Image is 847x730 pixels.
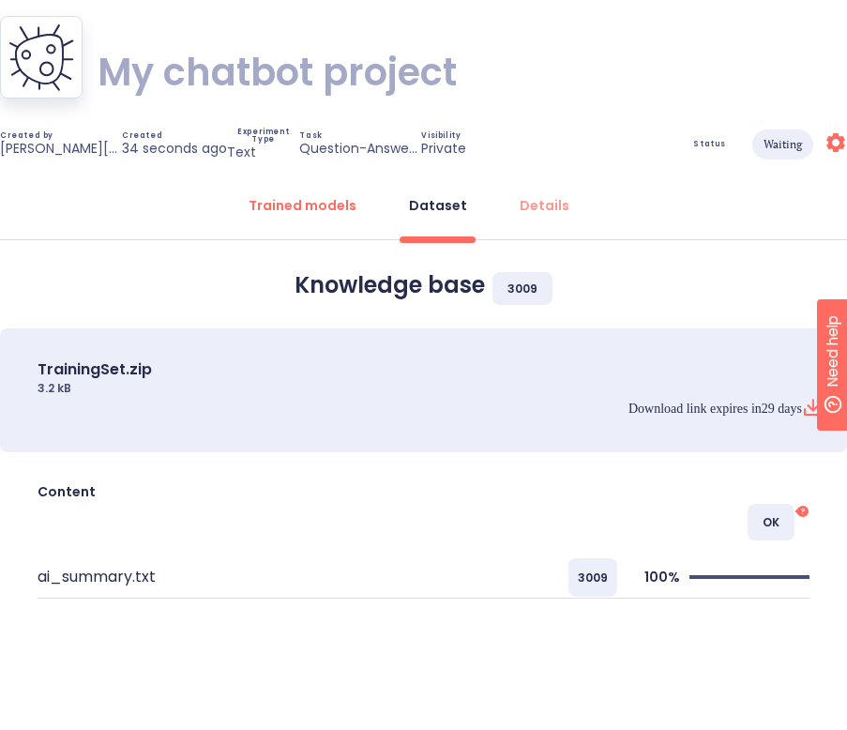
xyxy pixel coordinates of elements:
h1: My chatbot project [98,46,457,99]
span: Waiting [752,77,813,212]
span: Task [299,132,322,140]
p: Private [421,140,466,157]
span: 100 % [644,566,680,589]
p: Download link expires in 29 days [628,401,802,418]
span: Created [122,132,162,140]
div: Dataset [409,196,467,215]
div: Trained models [249,196,356,215]
img: My chatbot project [8,23,74,91]
span: OK [748,504,794,540]
p: TrainingSet.zip [38,358,152,381]
span: Content [38,480,96,504]
span: Status [693,141,726,148]
p: ai_summary.txt [38,566,156,588]
tspan: ? [801,507,805,517]
span: Visibility [421,132,461,140]
p: Question-Answering [299,140,421,157]
span: 3009 [492,272,552,305]
p: 3.2 kB [38,381,71,396]
span: Experiment Type [227,129,299,144]
span: 3009 [568,558,617,597]
p: Text [227,144,256,160]
p: 34 seconds ago [122,140,227,157]
span: Need help [44,5,115,27]
div: Details [520,196,569,215]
